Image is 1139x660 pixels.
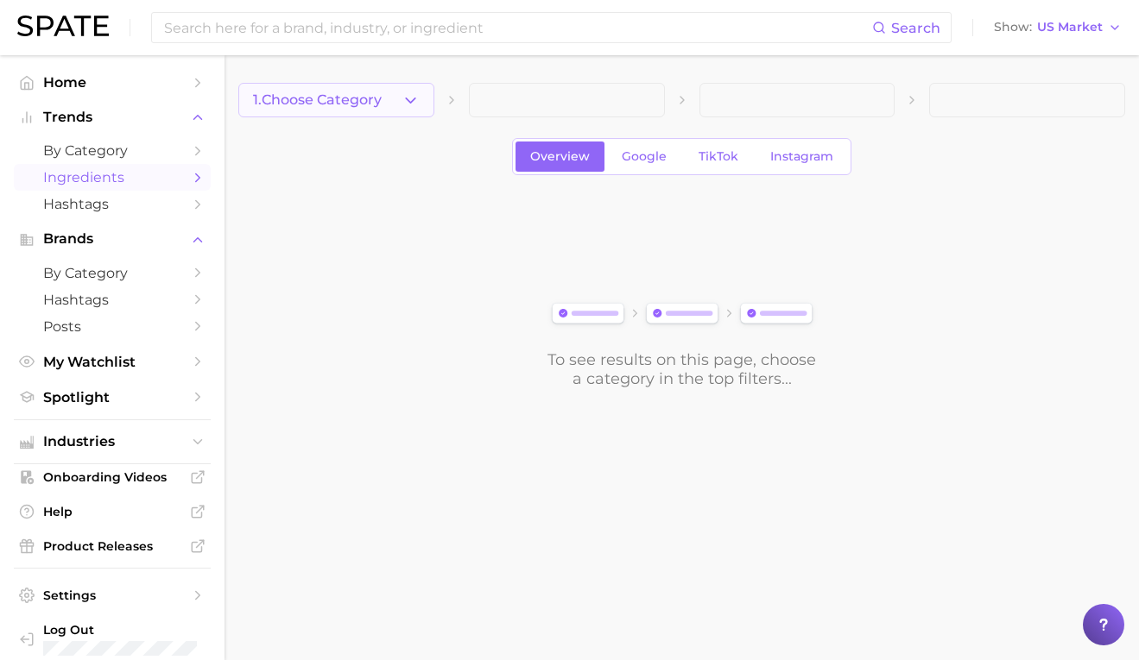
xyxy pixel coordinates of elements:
a: TikTok [684,141,753,172]
a: Google [607,141,681,172]
span: Trends [43,110,181,125]
a: by Category [14,260,211,286]
span: Hashtags [43,292,181,308]
a: Product Releases [14,533,211,559]
span: Onboarding Videos [43,469,181,485]
span: Industries [43,434,181,449]
span: My Watchlist [43,354,181,370]
a: Settings [14,582,211,608]
span: Instagram [770,149,833,164]
a: Hashtags [14,191,211,217]
span: Hashtags [43,196,181,212]
a: by Category [14,137,211,164]
button: Brands [14,226,211,252]
button: 1.Choose Category [238,83,434,117]
a: Help [14,499,211,525]
span: Settings [43,588,181,603]
span: Spotlight [43,389,181,405]
a: Ingredients [14,164,211,191]
div: To see results on this page, choose a category in the top filters... [547,350,818,388]
a: Posts [14,313,211,340]
span: US Market [1037,22,1103,32]
span: 1. Choose Category [253,92,382,108]
input: Search here for a brand, industry, or ingredient [162,13,872,42]
span: TikTok [699,149,738,164]
button: Industries [14,429,211,455]
a: Onboarding Videos [14,464,211,490]
span: Home [43,74,181,91]
span: Log Out [43,622,197,638]
img: svg%3e [547,299,818,330]
span: Overview [530,149,590,164]
span: Brands [43,231,181,247]
a: Hashtags [14,286,211,313]
span: by Category [43,265,181,281]
span: Google [622,149,667,164]
span: Product Releases [43,538,181,554]
span: Ingredients [43,169,181,185]
span: Show [994,22,1032,32]
a: Instagram [756,141,848,172]
span: Help [43,504,181,519]
a: Overview [516,141,604,172]
a: Home [14,69,211,96]
button: Trends [14,104,211,130]
span: Search [891,20,940,36]
span: Posts [43,318,181,335]
span: by Category [43,142,181,159]
a: My Watchlist [14,349,211,375]
img: SPATE [17,16,109,36]
button: ShowUS Market [990,16,1126,39]
a: Spotlight [14,384,211,411]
